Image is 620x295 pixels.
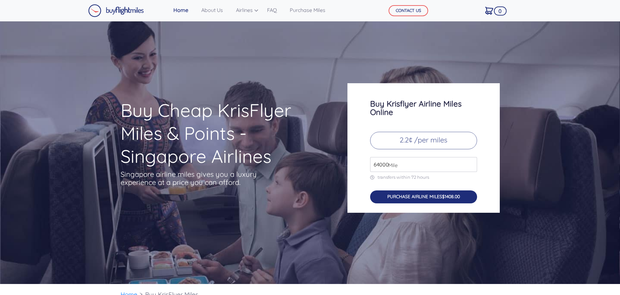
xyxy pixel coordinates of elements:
a: Airlines [233,4,257,17]
p: 2.2¢ /per miles [370,132,477,149]
a: Purchase Miles [287,4,328,17]
h1: Buy Cheap KrisFlyer Miles & Points - Singapore Airlines [121,99,322,168]
button: PURCHASE AIRLINE MILES$1408.00 [370,190,477,204]
a: 0 [483,4,496,17]
span: 0 [494,6,507,16]
a: FAQ [264,4,279,17]
h3: Buy Krisflyer Airline Miles Online [370,99,477,116]
img: Buy Flight Miles Logo [88,4,144,17]
button: CONTACT US [389,5,428,16]
span: $1408.00 [442,194,460,199]
img: Cart [485,7,493,15]
a: About Us [199,4,226,17]
a: Home [171,4,191,17]
p: transfers within 72 hours [370,175,477,180]
p: Singapore airline miles gives you a luxury experience at a price you can afford. [121,170,266,187]
a: Buy Flight Miles Logo [88,3,144,19]
span: Mile [385,161,398,169]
